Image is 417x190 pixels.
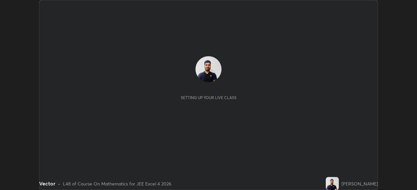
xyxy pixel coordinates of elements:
[39,180,55,187] div: Vector
[341,180,378,187] div: [PERSON_NAME]
[195,56,222,82] img: 0425db9b9d434dbfb647facdce28cd27.jpg
[326,177,339,190] img: 0425db9b9d434dbfb647facdce28cd27.jpg
[58,180,60,187] div: •
[181,95,237,100] div: Setting up your live class
[63,180,171,187] div: L48 of Course On Mathematics for JEE Excel 4 2026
